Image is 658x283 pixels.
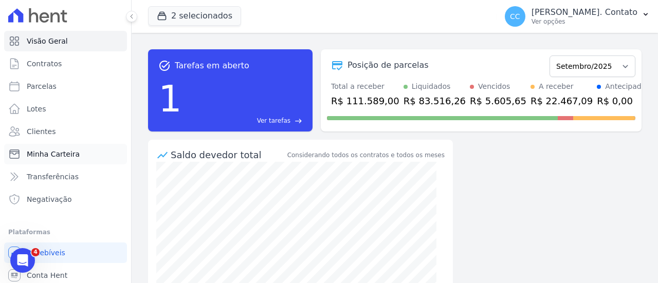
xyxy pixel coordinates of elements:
span: Minha Carteira [27,149,80,159]
a: Contratos [4,53,127,74]
div: R$ 5.605,65 [470,94,526,108]
a: Clientes [4,121,127,142]
div: A receber [539,81,574,92]
span: Contratos [27,59,62,69]
iframe: Intercom live chat [10,248,35,273]
p: [PERSON_NAME]. Contato [532,7,637,17]
div: Considerando todos os contratos e todos os meses [287,150,445,160]
div: Total a receber [331,81,399,92]
span: Visão Geral [27,36,68,46]
div: Saldo devedor total [171,148,285,162]
span: east [295,117,302,125]
span: Clientes [27,126,56,137]
button: CC [PERSON_NAME]. Contato Ver opções [497,2,658,31]
p: Ver opções [532,17,637,26]
div: Antecipado [605,81,646,92]
span: Conta Hent [27,270,67,280]
div: Liquidados [412,81,451,92]
a: Lotes [4,99,127,119]
a: Negativação [4,189,127,210]
a: Ver tarefas east [186,116,302,125]
span: Parcelas [27,81,57,91]
span: Negativação [27,194,72,204]
span: 4 [31,248,40,256]
button: 2 selecionados [148,6,241,26]
span: Tarefas em aberto [175,60,249,72]
div: Vencidos [478,81,510,92]
div: 1 [158,72,182,125]
div: R$ 0,00 [597,94,646,108]
a: Minha Carteira [4,144,127,164]
div: R$ 111.589,00 [331,94,399,108]
div: Posição de parcelas [348,59,429,71]
span: Recebíveis [27,248,65,258]
a: Parcelas [4,76,127,97]
span: Lotes [27,104,46,114]
span: task_alt [158,60,171,72]
span: Transferências [27,172,79,182]
a: Recebíveis [4,242,127,263]
div: R$ 22.467,09 [531,94,593,108]
span: CC [510,13,520,20]
div: Plataformas [8,226,123,238]
div: R$ 83.516,26 [404,94,466,108]
a: Transferências [4,166,127,187]
span: Ver tarefas [257,116,290,125]
a: Visão Geral [4,31,127,51]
